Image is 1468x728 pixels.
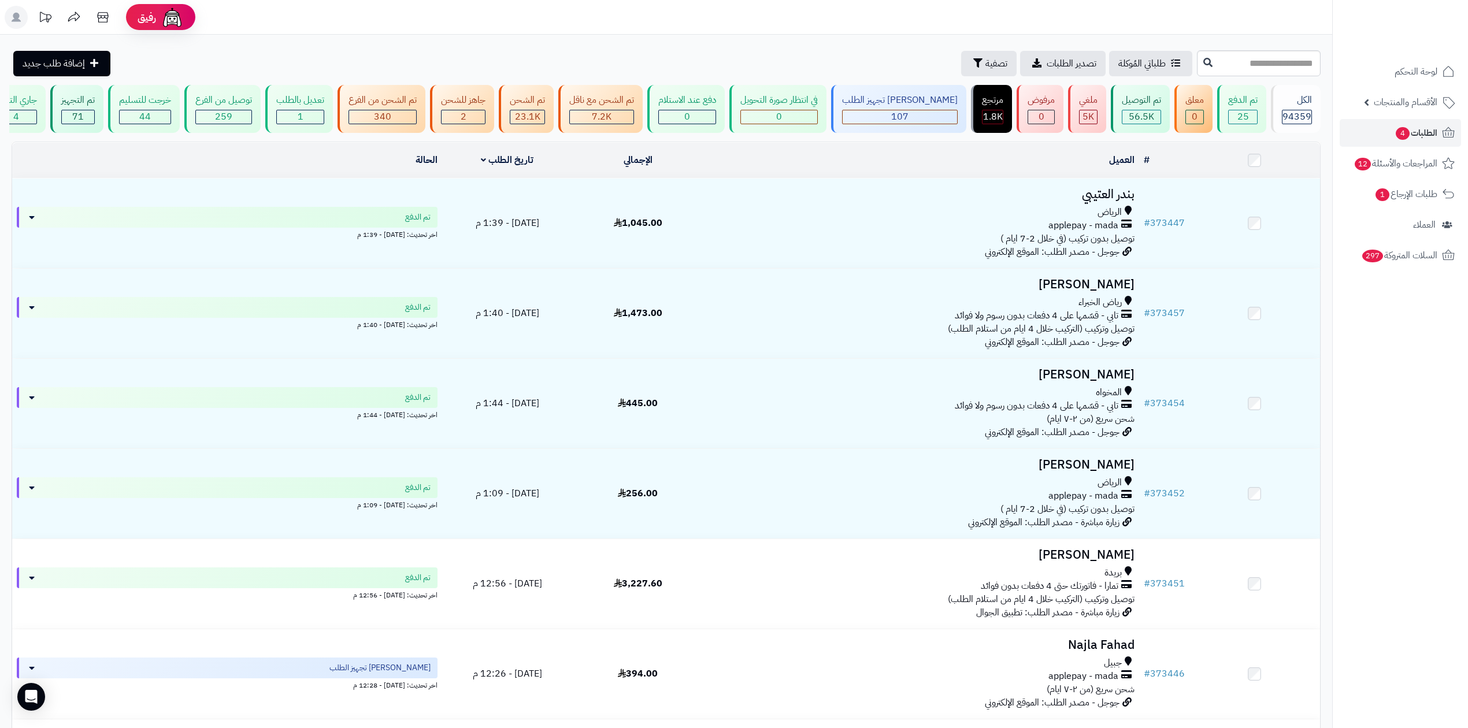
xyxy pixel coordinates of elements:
[1376,188,1389,201] span: 1
[335,85,428,133] a: تم الشحن من الفرع 340
[13,110,19,124] span: 4
[405,211,431,223] span: تم الدفع
[1340,242,1461,269] a: السلات المتروكة297
[1395,125,1437,141] span: الطلبات
[1229,110,1257,124] div: 25
[1066,85,1109,133] a: ملغي 5K
[1361,247,1437,263] span: السلات المتروكة
[17,678,438,690] div: اخر تحديث: [DATE] - 12:28 م
[981,580,1118,593] span: تمارا - فاتورتك حتى 4 دفعات بدون فوائد
[1144,667,1150,681] span: #
[182,85,263,133] a: توصيل من الفرع 259
[1144,306,1150,320] span: #
[405,302,431,313] span: تم الدفع
[684,110,690,124] span: 0
[1144,396,1185,410] a: #373454
[461,110,466,124] span: 2
[215,110,232,124] span: 259
[1129,110,1154,124] span: 56.5K
[476,306,539,320] span: [DATE] - 1:40 م
[983,110,1003,124] span: 1.8K
[1144,577,1150,590] span: #
[624,153,653,167] a: الإجمالي
[17,498,438,510] div: اخر تحديث: [DATE] - 1:09 م
[948,592,1135,606] span: توصيل وتركيب (التركيب خلال 4 ايام من استلام الطلب)
[1413,217,1436,233] span: العملاء
[1122,110,1161,124] div: 56466
[1340,180,1461,208] a: طلبات الإرجاع1
[1340,119,1461,147] a: الطلبات4
[741,110,817,124] div: 0
[727,85,829,133] a: في انتظار صورة التحويل 0
[17,228,438,240] div: اخر تحديث: [DATE] - 1:39 م
[1355,158,1371,170] span: 12
[842,94,958,107] div: [PERSON_NAME] تجهيز الطلب
[61,94,95,107] div: تم التجهيز
[1282,110,1311,124] span: 94359
[1192,110,1198,124] span: 0
[17,588,438,600] div: اخر تحديث: [DATE] - 12:56 م
[196,110,251,124] div: 259
[1144,486,1150,500] span: #
[1047,682,1135,696] span: شحن سريع (من ٢-٧ ايام)
[1340,58,1461,86] a: لوحة التحكم
[976,606,1119,619] span: زيارة مباشرة - مصدر الطلب: تطبيق الجوال
[1389,31,1457,55] img: logo-2.png
[1269,85,1323,133] a: الكل94359
[473,577,542,590] span: [DATE] - 12:56 م
[708,548,1135,562] h3: [PERSON_NAME]
[891,110,909,124] span: 107
[843,110,957,124] div: 107
[1000,502,1135,516] span: توصيل بدون تركيب (في خلال 2-7 ايام )
[776,110,782,124] span: 0
[1080,110,1097,124] div: 4954
[1185,94,1204,107] div: معلق
[139,110,151,124] span: 44
[1144,306,1185,320] a: #373457
[13,51,110,76] a: إضافة طلب جديد
[1340,211,1461,239] a: العملاء
[481,153,533,167] a: تاريخ الطلب
[1078,296,1122,309] span: رياض الخبراء
[1104,566,1122,580] span: بريدة
[708,458,1135,471] h3: [PERSON_NAME]
[263,85,335,133] a: تعديل بالطلب 1
[17,318,438,330] div: اخر تحديث: [DATE] - 1:40 م
[405,482,431,493] span: تم الدفع
[658,94,716,107] div: دفع عند الاستلام
[1096,386,1122,399] span: المخواه
[1237,110,1249,124] span: 25
[277,110,324,124] div: 1
[1144,153,1150,167] a: #
[1362,250,1383,262] span: 297
[349,94,417,107] div: تم الشحن من الفرع
[1109,51,1192,76] a: طلباتي المُوكلة
[708,278,1135,291] h3: [PERSON_NAME]
[1354,155,1437,172] span: المراجعات والأسئلة
[106,85,182,133] a: خرجت للتسليم 44
[1048,219,1118,232] span: applepay - mada
[1000,232,1135,246] span: توصيل بدون تركيب (في خلال 2-7 ايام )
[1340,150,1461,177] a: المراجعات والأسئلة12
[985,57,1007,70] span: تصفية
[1144,216,1150,230] span: #
[1118,57,1166,70] span: طلباتي المُوكلة
[17,408,438,420] div: اخر تحديث: [DATE] - 1:44 م
[1048,489,1118,503] span: applepay - mada
[405,392,431,403] span: تم الدفع
[1048,670,1118,683] span: applepay - mada
[1144,667,1185,681] a: #373446
[708,188,1135,201] h3: بندر العتيبي
[1020,51,1106,76] a: تصدير الطلبات
[955,309,1118,322] span: تابي - قسّمها على 4 دفعات بدون رسوم ولا فوائد
[23,57,85,70] span: إضافة طلب جديد
[120,110,170,124] div: 44
[592,110,611,124] span: 7.2K
[428,85,496,133] a: جاهز للشحن 2
[329,662,431,674] span: [PERSON_NAME] تجهيز الطلب
[968,515,1119,529] span: زيارة مباشرة - مصدر الطلب: الموقع الإلكتروني
[645,85,727,133] a: دفع عند الاستلام 0
[829,85,969,133] a: [PERSON_NAME] تجهيز الطلب 107
[1122,94,1161,107] div: تم التوصيل
[556,85,645,133] a: تم الشحن مع ناقل 7.2K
